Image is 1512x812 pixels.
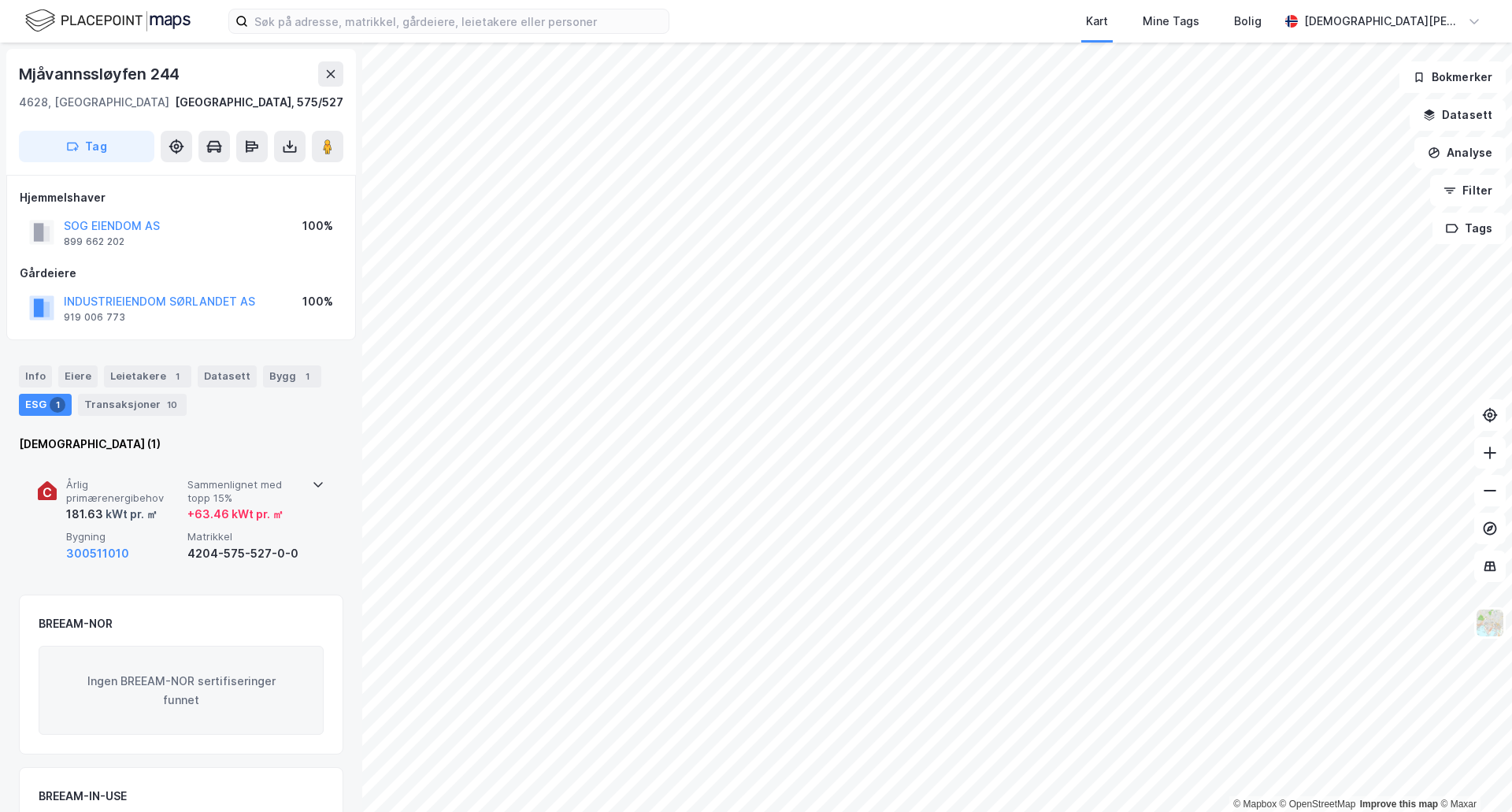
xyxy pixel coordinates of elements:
[1430,175,1506,206] button: Filter
[25,7,191,35] img: logo.f888ab2527a4732fd821a326f86c7f29.svg
[1233,799,1277,810] a: Mapbox
[263,365,321,387] div: Bygg
[39,646,324,736] div: Ingen BREEAM-NOR sertifiseringer funnet
[1432,213,1506,244] button: Tags
[1410,99,1506,131] button: Datasett
[104,365,191,387] div: Leietakere
[19,394,72,416] div: ESG
[20,264,343,283] div: Gårdeiere
[20,188,343,207] div: Hjemmelshaver
[299,369,315,384] div: 1
[1086,12,1108,31] div: Kart
[187,530,302,543] span: Matrikkel
[187,505,283,524] div: + 63.46 kWt pr. ㎡
[1280,799,1356,810] a: OpenStreetMap
[19,61,183,87] div: Mjåvannssløyfen 244
[1475,608,1505,638] img: Z
[78,394,187,416] div: Transaksjoner
[198,365,257,387] div: Datasett
[248,9,669,33] input: Søk på adresse, matrikkel, gårdeiere, leietakere eller personer
[103,505,157,524] div: kWt pr. ㎡
[1360,799,1438,810] a: Improve this map
[1234,12,1262,31] div: Bolig
[19,365,52,387] div: Info
[164,397,180,413] div: 10
[66,544,129,563] button: 300511010
[1399,61,1506,93] button: Bokmerker
[1433,736,1512,812] iframe: Chat Widget
[58,365,98,387] div: Eiere
[19,435,343,454] div: [DEMOGRAPHIC_DATA] (1)
[187,544,302,563] div: 4204-575-527-0-0
[39,614,113,633] div: BREEAM-NOR
[50,397,65,413] div: 1
[66,530,181,543] span: Bygning
[302,217,333,235] div: 100%
[66,478,181,506] span: Årlig primærenergibehov
[66,505,157,524] div: 181.63
[64,235,124,248] div: 899 662 202
[169,369,185,384] div: 1
[19,93,169,112] div: 4628, [GEOGRAPHIC_DATA]
[64,311,125,324] div: 919 006 773
[1304,12,1462,31] div: [DEMOGRAPHIC_DATA][PERSON_NAME]
[187,478,302,506] span: Sammenlignet med topp 15%
[175,93,343,112] div: [GEOGRAPHIC_DATA], 575/527
[39,787,127,806] div: BREEAM-IN-USE
[19,131,154,162] button: Tag
[1414,137,1506,169] button: Analyse
[1433,736,1512,812] div: Kontrollprogram for chat
[1143,12,1199,31] div: Mine Tags
[302,292,333,311] div: 100%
